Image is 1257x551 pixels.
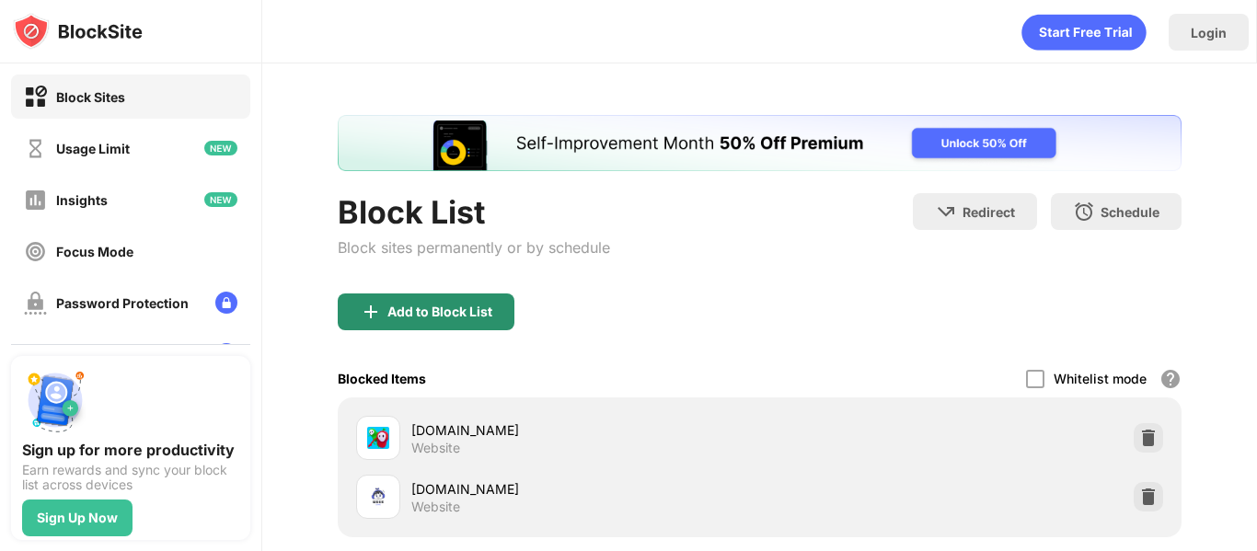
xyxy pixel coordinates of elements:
[338,115,1182,171] iframe: Banner
[1101,204,1159,220] div: Schedule
[56,192,108,208] div: Insights
[56,244,133,259] div: Focus Mode
[204,141,237,155] img: new-icon.svg
[411,420,760,440] div: [DOMAIN_NAME]
[204,192,237,207] img: new-icon.svg
[338,371,426,386] div: Blocked Items
[411,499,460,515] div: Website
[215,343,237,365] img: lock-menu.svg
[24,137,47,160] img: time-usage-off.svg
[338,238,610,257] div: Block sites permanently or by schedule
[22,463,239,492] div: Earn rewards and sync your block list across devices
[56,295,189,311] div: Password Protection
[24,189,47,212] img: insights-off.svg
[1021,14,1147,51] div: animation
[1054,371,1147,386] div: Whitelist mode
[37,511,118,525] div: Sign Up Now
[338,193,610,231] div: Block List
[24,292,47,315] img: password-protection-off.svg
[24,240,47,263] img: focus-off.svg
[22,441,239,459] div: Sign up for more productivity
[22,367,88,433] img: push-signup.svg
[13,13,143,50] img: logo-blocksite.svg
[24,86,47,109] img: block-on.svg
[24,343,47,366] img: customize-block-page-off.svg
[367,427,389,449] img: favicons
[387,304,492,319] div: Add to Block List
[411,479,760,499] div: [DOMAIN_NAME]
[56,89,125,105] div: Block Sites
[411,440,460,456] div: Website
[215,292,237,314] img: lock-menu.svg
[963,204,1015,220] div: Redirect
[56,141,130,156] div: Usage Limit
[367,486,389,508] img: favicons
[1191,25,1227,40] div: Login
